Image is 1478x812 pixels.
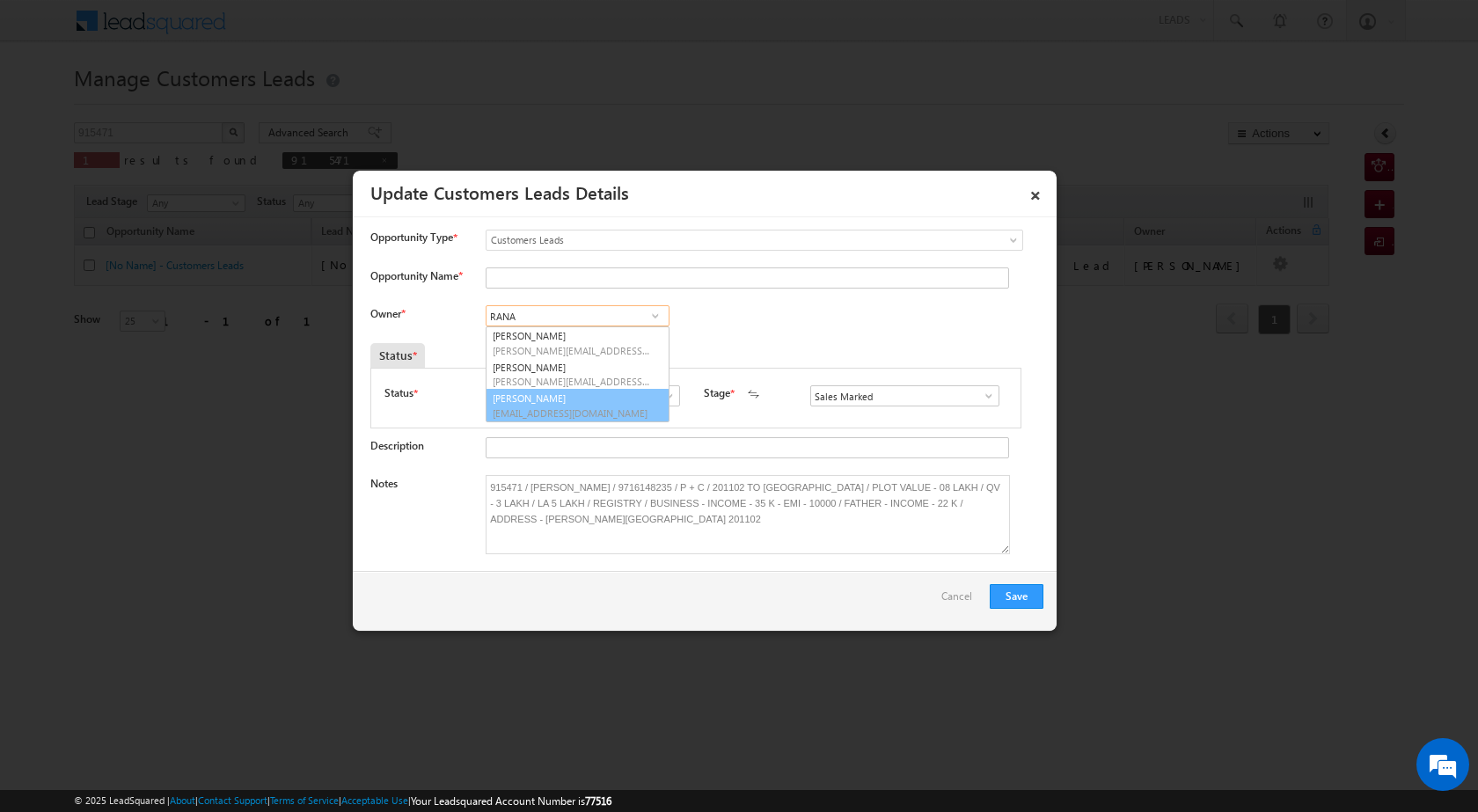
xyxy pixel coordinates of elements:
[23,163,321,527] textarea: Type your message and hit 'Enter'
[30,92,74,115] img: d_60004797649_company_0_60004797649
[654,387,676,405] a: Show All Items
[990,584,1043,609] button: Save
[487,232,951,248] span: Customers Leads
[704,385,730,401] label: Stage
[941,584,981,618] a: Cancel
[585,794,611,808] span: 77516
[198,794,267,806] a: Contact Support
[239,542,319,566] em: Start Chat
[411,794,611,808] span: Your Leadsquared Account Number is
[289,9,331,51] div: Minimize live chat window
[270,794,339,806] a: Terms of Service
[493,375,651,388] span: [PERSON_NAME][EMAIL_ADDRESS][PERSON_NAME][DOMAIN_NAME]
[370,439,424,452] label: Description
[370,230,453,245] span: Opportunity Type
[91,92,296,115] div: Chat with us now
[170,794,195,806] a: About
[370,477,398,490] label: Notes
[384,385,413,401] label: Status
[487,327,669,359] a: [PERSON_NAME]
[486,389,669,422] a: [PERSON_NAME]
[370,343,425,368] div: Status
[493,344,651,357] span: [PERSON_NAME][EMAIL_ADDRESS][PERSON_NAME][DOMAIN_NAME]
[810,385,999,406] input: Type to Search
[370,269,462,282] label: Opportunity Name
[486,230,1023,251] a: Customers Leads
[370,307,405,320] label: Owner
[973,387,995,405] a: Show All Items
[74,793,611,809] span: © 2025 LeadSquared | | | | |
[486,305,669,326] input: Type to Search
[370,179,629,204] a: Update Customers Leads Details
[487,359,669,391] a: [PERSON_NAME]
[1021,177,1050,208] a: ×
[493,406,651,420] span: [EMAIL_ADDRESS][DOMAIN_NAME]
[341,794,408,806] a: Acceptable Use
[644,307,666,325] a: Show All Items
